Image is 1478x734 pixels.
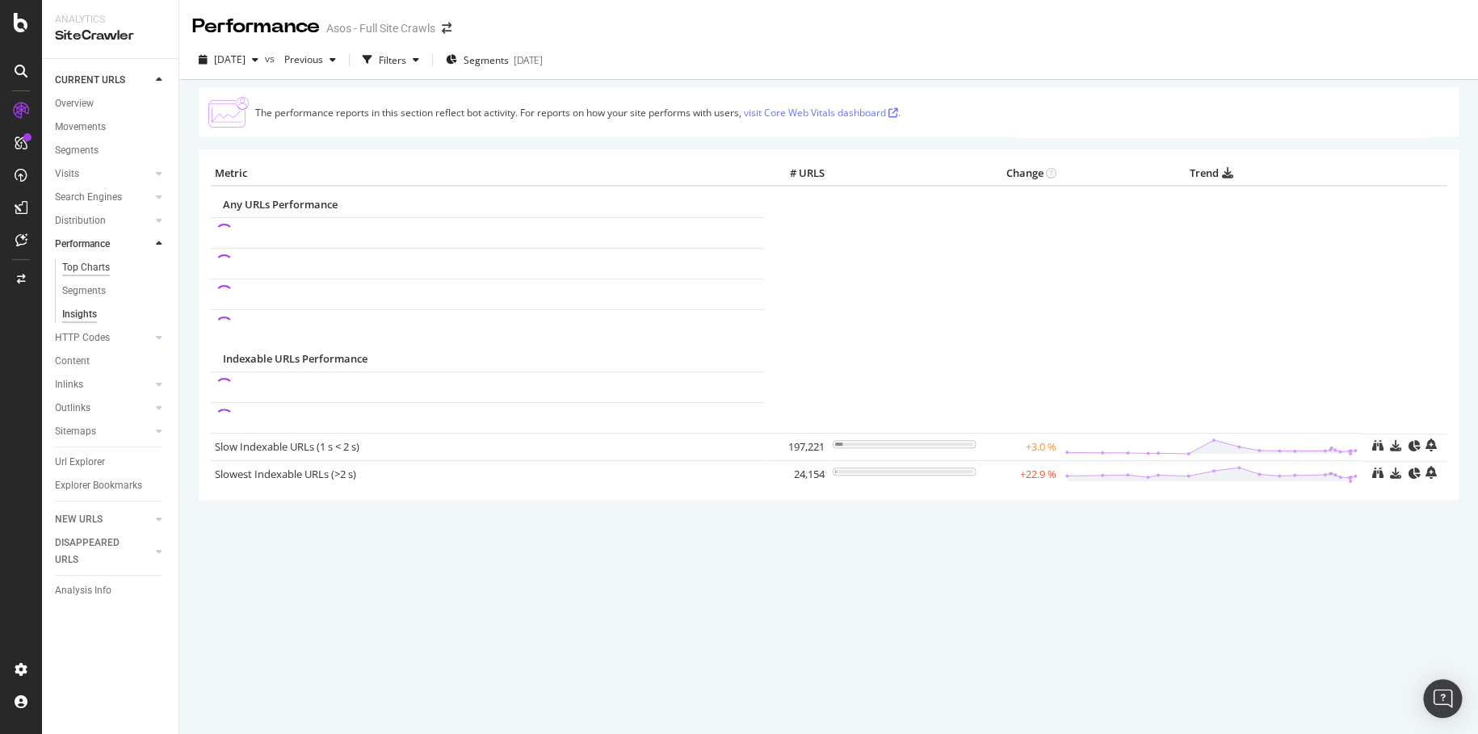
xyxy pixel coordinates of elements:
[1423,679,1462,718] div: Open Intercom Messenger
[55,119,106,136] div: Movements
[55,477,142,494] div: Explorer Bookmarks
[223,351,367,366] span: Indexable URLs Performance
[55,72,151,89] a: CURRENT URLS
[62,283,106,300] div: Segments
[265,52,278,65] span: vs
[62,306,167,323] a: Insights
[439,47,549,73] button: Segments[DATE]
[62,306,97,323] div: Insights
[62,259,110,276] div: Top Charts
[55,236,110,253] div: Performance
[55,329,151,346] a: HTTP Codes
[1060,161,1363,186] th: Trend
[379,53,406,67] div: Filters
[192,13,320,40] div: Performance
[62,259,167,276] a: Top Charts
[55,582,167,599] a: Analysis Info
[55,353,90,370] div: Content
[55,27,166,45] div: SiteCrawler
[215,467,356,481] a: Slowest Indexable URLs (>2 s)
[55,119,167,136] a: Movements
[744,106,901,120] a: visit Core Web Vitals dashboard .
[55,212,151,229] a: Distribution
[1426,466,1437,479] div: bell-plus
[214,52,246,66] span: 2025 Oct. 7th
[55,353,167,370] a: Content
[55,477,167,494] a: Explorer Bookmarks
[55,166,151,182] a: Visits
[326,20,435,36] div: Asos - Full Site Crawls
[514,53,543,67] div: [DATE]
[62,283,167,300] a: Segments
[356,47,426,73] button: Filters
[55,189,151,206] a: Search Engines
[223,197,338,212] span: Any URLs Performance
[55,142,99,159] div: Segments
[55,72,125,89] div: CURRENT URLS
[55,189,122,206] div: Search Engines
[55,212,106,229] div: Distribution
[55,95,167,112] a: Overview
[55,400,151,417] a: Outlinks
[764,161,829,186] th: # URLS
[55,142,167,159] a: Segments
[1426,438,1437,451] div: bell-plus
[55,95,94,112] div: Overview
[55,511,103,528] div: NEW URLS
[55,13,166,27] div: Analytics
[764,461,829,489] td: 24,154
[980,161,1060,186] th: Change
[215,439,359,454] a: Slow Indexable URLs (1 s < 2 s)
[211,161,764,186] th: Metric
[208,97,249,128] img: CjTTJyXI.png
[55,535,151,568] a: DISAPPEARED URLS
[255,106,901,120] div: The performance reports in this section reflect bot activity. For reports on how your site perfor...
[55,535,136,568] div: DISAPPEARED URLS
[55,423,96,440] div: Sitemaps
[464,53,509,67] span: Segments
[55,376,151,393] a: Inlinks
[278,47,342,73] button: Previous
[55,329,110,346] div: HTTP Codes
[764,434,829,461] td: 197,221
[55,423,151,440] a: Sitemaps
[55,511,151,528] a: NEW URLS
[55,582,111,599] div: Analysis Info
[55,236,151,253] a: Performance
[980,461,1060,489] td: +22.9 %
[55,166,79,182] div: Visits
[55,454,167,471] a: Url Explorer
[55,454,105,471] div: Url Explorer
[55,376,83,393] div: Inlinks
[192,47,265,73] button: [DATE]
[442,23,451,34] div: arrow-right-arrow-left
[55,400,90,417] div: Outlinks
[980,434,1060,461] td: +3.0 %
[278,52,323,66] span: Previous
